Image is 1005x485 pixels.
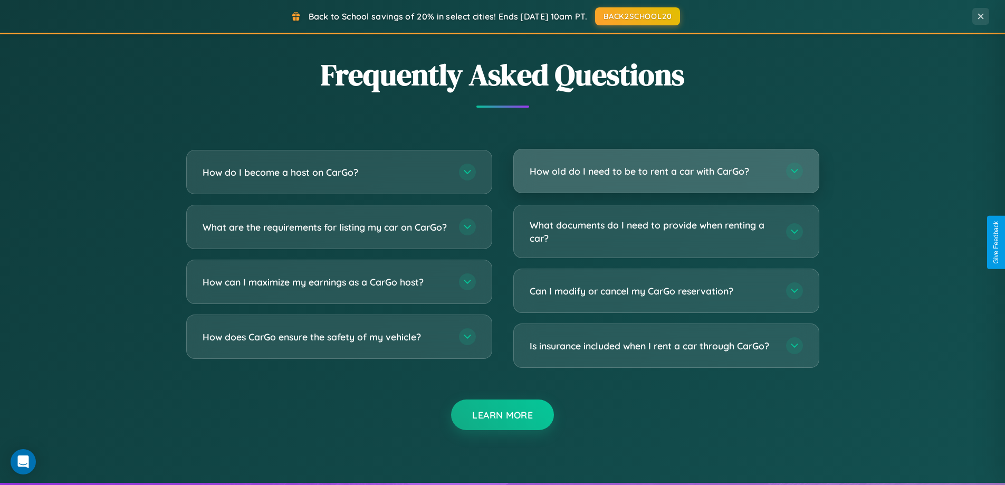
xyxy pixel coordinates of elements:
h3: Is insurance included when I rent a car through CarGo? [530,339,776,353]
h3: How can I maximize my earnings as a CarGo host? [203,275,448,289]
h3: How does CarGo ensure the safety of my vehicle? [203,330,448,344]
h3: What documents do I need to provide when renting a car? [530,218,776,244]
h3: What are the requirements for listing my car on CarGo? [203,221,448,234]
button: BACK2SCHOOL20 [595,7,680,25]
h3: How do I become a host on CarGo? [203,166,448,179]
div: Give Feedback [992,221,1000,264]
div: Open Intercom Messenger [11,449,36,474]
button: Learn More [451,400,554,430]
h3: How old do I need to be to rent a car with CarGo? [530,165,776,178]
h3: Can I modify or cancel my CarGo reservation? [530,284,776,298]
h2: Frequently Asked Questions [186,54,819,95]
span: Back to School savings of 20% in select cities! Ends [DATE] 10am PT. [309,11,587,22]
